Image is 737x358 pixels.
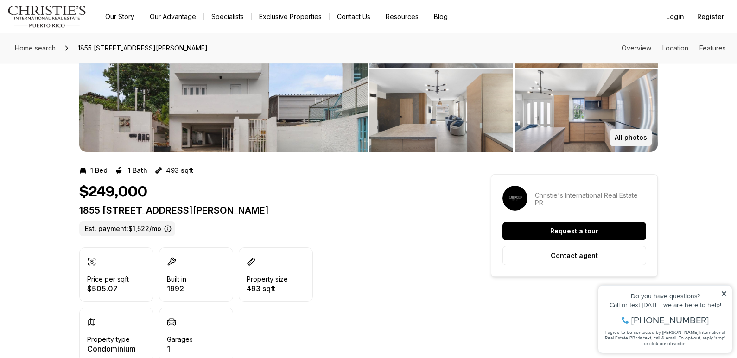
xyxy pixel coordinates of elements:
[167,285,186,292] p: 1992
[142,10,203,23] a: Our Advantage
[252,10,329,23] a: Exclusive Properties
[12,57,132,75] span: I agree to be contacted by [PERSON_NAME] International Real Estate PR via text, call & email. To ...
[662,44,688,52] a: Skip to: Location
[79,221,175,236] label: Est. payment: $1,522/mo
[622,44,651,52] a: Skip to: Overview
[90,167,108,174] p: 1 Bed
[74,41,211,56] span: 1855 [STREET_ADDRESS][PERSON_NAME]
[426,10,455,23] a: Blog
[369,69,513,152] button: View image gallery
[535,192,646,207] p: Christie's International Real Estate PR
[610,129,652,146] button: All photos
[167,336,193,343] p: Garages
[167,345,193,352] p: 1
[87,276,129,283] p: Price per sqft
[15,44,56,52] span: Home search
[247,276,288,283] p: Property size
[166,167,193,174] p: 493 sqft
[38,44,115,53] span: [PHONE_NUMBER]
[330,10,378,23] button: Contact Us
[87,345,136,352] p: Condominium
[378,10,426,23] a: Resources
[87,285,129,292] p: $505.07
[661,7,690,26] button: Login
[550,227,598,235] p: Request a tour
[666,13,684,20] span: Login
[10,30,134,36] div: Call or text [DATE], we are here to help!
[204,10,251,23] a: Specialists
[515,69,658,152] button: View image gallery
[551,252,598,259] p: Contact agent
[98,10,142,23] a: Our Story
[697,13,724,20] span: Register
[87,336,130,343] p: Property type
[167,276,186,283] p: Built in
[11,41,59,56] a: Home search
[699,44,726,52] a: Skip to: Features
[615,134,647,141] p: All photos
[10,21,134,27] div: Do you have questions?
[7,6,87,28] img: logo
[692,7,730,26] button: Register
[79,183,147,201] h1: $249,000
[79,205,457,216] p: 1855 [STREET_ADDRESS][PERSON_NAME]
[128,167,147,174] p: 1 Bath
[502,246,646,265] button: Contact agent
[622,44,726,52] nav: Page section menu
[247,285,288,292] p: 493 sqft
[502,222,646,240] button: Request a tour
